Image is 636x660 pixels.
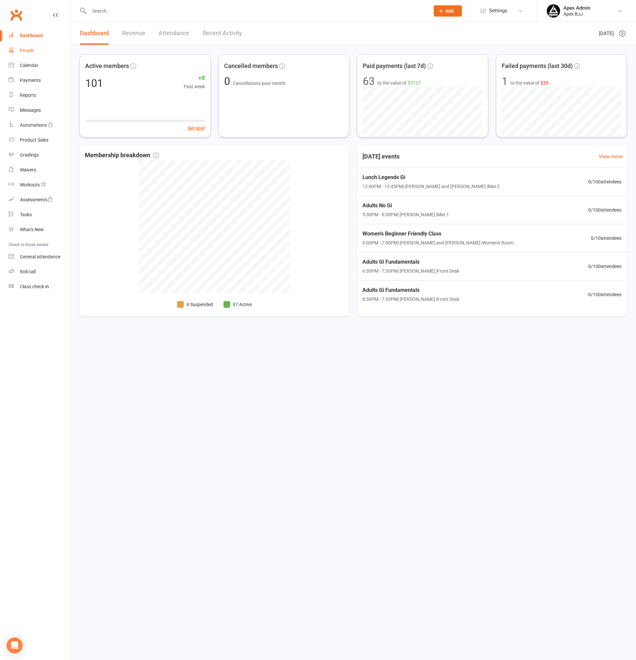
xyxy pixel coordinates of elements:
[377,79,421,87] span: to the value of
[9,148,70,163] a: Gradings
[7,637,23,653] div: Open Intercom Messenger
[85,78,103,89] div: 101
[541,80,548,86] span: $35
[363,61,426,71] span: Paid payments (last 7d)
[9,118,70,133] a: Automations
[362,201,449,210] span: Adults No Gi
[20,212,32,217] div: Tasks
[362,296,459,303] span: 6:30PM - 7:30PM | [PERSON_NAME] | Front Desk
[20,269,35,274] div: Roll call
[591,234,621,242] span: 0 / 10 attendees
[20,167,36,172] div: Waivers
[510,79,548,87] span: to the value of
[362,239,514,246] span: 6:00PM - 7:00PM | [PERSON_NAME] and [PERSON_NAME] | Women's Room
[362,258,459,266] span: Adults Gi Fundamentals
[87,6,425,16] input: Search...
[588,263,621,270] span: 0 / 100 attendees
[224,61,278,71] span: Cancelled members
[362,267,459,275] span: 6:30PM - 7:30PM | [PERSON_NAME] | Front Desk
[363,76,375,87] div: 63
[563,5,590,11] div: Apex Admin
[9,264,70,279] a: Roll call
[203,22,242,45] a: Recent Activity
[9,43,70,58] a: People
[9,133,70,148] a: Product Sales
[20,78,41,83] div: Payments
[588,178,621,185] span: 0 / 100 attendees
[20,227,44,232] div: What's New
[362,286,459,295] span: Adults Gi Fundamentals
[20,122,47,128] div: Automations
[188,124,205,132] button: Set goal
[122,22,145,45] a: Revenue
[80,22,109,45] a: Dashboard
[408,80,421,86] span: $3127
[9,279,70,294] a: Class kiosk mode
[20,107,41,113] div: Messages
[599,30,614,37] span: [DATE]
[159,22,189,45] a: Attendance
[547,4,560,18] img: thumb_image1745496852.png
[563,11,590,17] div: Apex BJJ
[20,284,49,289] div: Class check-in
[8,7,25,23] a: Clubworx
[434,5,462,17] button: Add
[9,249,70,264] a: General attendance kiosk mode
[177,301,213,308] li: 4 Suspended
[9,163,70,177] a: Waivers
[489,3,507,18] span: Settings
[9,103,70,118] a: Messages
[20,137,48,143] div: Product Sales
[85,61,129,71] span: Active members
[9,207,70,222] a: Tasks
[9,88,70,103] a: Reports
[9,192,70,207] a: Assessments
[20,33,43,38] div: Dashboard
[362,183,500,190] span: 12:00PM - 12:45PM | [PERSON_NAME] and [PERSON_NAME] | Mat 2
[599,153,623,161] a: View more
[20,152,39,158] div: Gradings
[223,301,252,308] li: 97 Active
[184,83,205,90] span: Past week
[362,230,514,238] span: Women's Beginner Friendly Class
[9,73,70,88] a: Payments
[357,151,405,163] h3: [DATE] events
[224,75,233,88] span: 0
[233,81,286,86] span: Cancellations past month
[20,93,36,98] div: Reports
[20,63,38,68] div: Calendar
[184,73,205,83] span: +8
[9,28,70,43] a: Dashboard
[588,206,621,214] span: 0 / 100 attendees
[9,222,70,237] a: What's New
[588,291,621,298] span: 0 / 100 attendees
[502,76,508,87] div: 1
[9,177,70,192] a: Workouts
[20,197,53,202] div: Assessments
[85,151,159,160] span: Membership breakdown
[20,254,60,259] div: General attendance
[9,58,70,73] a: Calendar
[445,8,454,14] span: Add
[362,173,500,182] span: Lunch Legends Gi
[20,182,40,187] div: Workouts
[502,61,573,71] span: Failed payments (last 30d)
[362,211,449,218] span: 5:30PM - 6:30PM | [PERSON_NAME] | Mat 1
[20,48,34,53] div: People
